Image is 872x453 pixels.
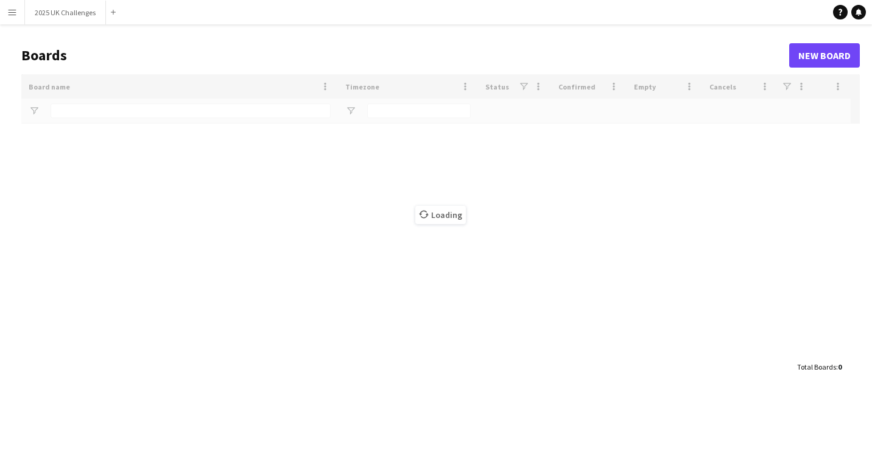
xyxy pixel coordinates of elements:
[21,46,789,65] h1: Boards
[797,355,842,379] div: :
[415,206,466,224] span: Loading
[797,362,836,371] span: Total Boards
[25,1,106,24] button: 2025 UK Challenges
[838,362,842,371] span: 0
[789,43,860,68] a: New Board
